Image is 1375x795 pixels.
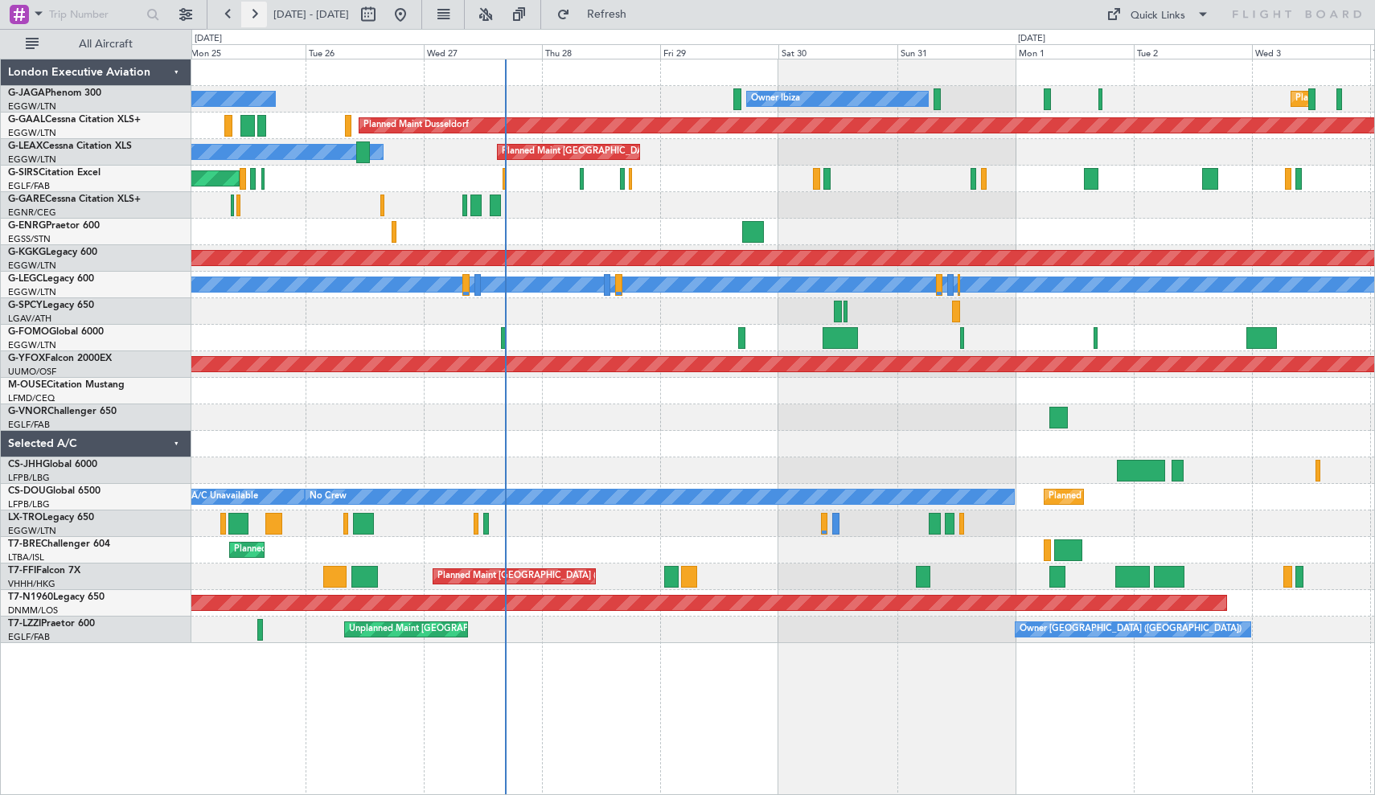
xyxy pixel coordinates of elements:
span: G-YFOX [8,354,45,363]
div: Wed 27 [424,44,542,59]
button: All Aircraft [18,31,174,57]
div: Planned Maint [GEOGRAPHIC_DATA] ([GEOGRAPHIC_DATA]) [502,140,755,164]
a: T7-LZZIPraetor 600 [8,619,95,629]
a: EGGW/LTN [8,100,56,113]
span: G-GAAL [8,115,45,125]
a: G-GARECessna Citation XLS+ [8,195,141,204]
div: Tue 26 [306,44,424,59]
a: G-LEAXCessna Citation XLS [8,141,132,151]
input: Trip Number [49,2,142,27]
div: Wed 3 [1252,44,1370,59]
a: LGAV/ATH [8,313,51,325]
span: G-LEGC [8,274,43,284]
span: LX-TRO [8,513,43,522]
div: A/C Unavailable [191,485,258,509]
a: G-SIRSCitation Excel [8,168,101,178]
span: All Aircraft [42,39,170,50]
span: CS-DOU [8,486,46,496]
a: CS-DOUGlobal 6500 [8,486,101,496]
a: G-YFOXFalcon 2000EX [8,354,112,363]
a: EGLF/FAB [8,180,50,192]
div: Thu 28 [542,44,660,59]
div: Fri 29 [660,44,778,59]
div: Tue 2 [1134,44,1252,59]
span: G-FOMO [8,327,49,337]
a: T7-N1960Legacy 650 [8,592,105,602]
a: LFPB/LBG [8,472,50,484]
a: EGGW/LTN [8,260,56,272]
div: Mon 25 [187,44,306,59]
span: G-KGKG [8,248,46,257]
a: VHHH/HKG [8,578,55,590]
a: UUMO/OSF [8,366,56,378]
span: T7-LZZI [8,619,41,629]
div: Unplanned Maint [GEOGRAPHIC_DATA] ([GEOGRAPHIC_DATA]) [349,617,614,641]
div: Sat 30 [778,44,897,59]
a: T7-FFIFalcon 7X [8,566,80,576]
span: G-JAGA [8,88,45,98]
a: M-OUSECitation Mustang [8,380,125,390]
a: CS-JHHGlobal 6000 [8,460,97,469]
a: G-FOMOGlobal 6000 [8,327,104,337]
a: G-LEGCLegacy 600 [8,274,94,284]
div: Planned Maint [GEOGRAPHIC_DATA] ([GEOGRAPHIC_DATA] Intl) [437,564,706,588]
a: EGLF/FAB [8,419,50,431]
a: G-ENRGPraetor 600 [8,221,100,231]
span: [DATE] - [DATE] [273,7,349,22]
a: G-VNORChallenger 650 [8,407,117,416]
div: Owner [GEOGRAPHIC_DATA] ([GEOGRAPHIC_DATA]) [1020,617,1242,641]
a: G-SPCYLegacy 650 [8,301,94,310]
div: Planned Maint Dusseldorf [363,113,469,137]
a: EGSS/STN [8,233,51,245]
a: G-KGKGLegacy 600 [8,248,97,257]
div: Planned Maint [GEOGRAPHIC_DATA] ([GEOGRAPHIC_DATA]) [1049,485,1302,509]
div: Quick Links [1131,8,1185,24]
span: G-LEAX [8,141,43,151]
span: CS-JHH [8,460,43,469]
span: M-OUSE [8,380,47,390]
div: Mon 1 [1016,44,1134,59]
a: LTBA/ISL [8,551,44,563]
a: T7-BREChallenger 604 [8,539,110,549]
span: G-VNOR [8,407,47,416]
a: LFPB/LBG [8,498,50,510]
span: T7-BRE [8,539,41,549]
button: Refresh [549,2,646,27]
a: LX-TROLegacy 650 [8,513,94,522]
div: No Crew [310,485,347,509]
span: G-SPCY [8,301,43,310]
span: G-GARE [8,195,45,204]
a: DNMM/LOS [8,604,58,617]
span: Refresh [573,9,641,20]
div: [DATE] [195,32,222,46]
a: EGNR/CEG [8,207,56,219]
button: Quick Links [1098,2,1217,27]
span: G-SIRS [8,168,39,178]
div: Owner Ibiza [751,87,800,111]
a: EGGW/LTN [8,525,56,537]
div: Sun 31 [897,44,1016,59]
a: EGGW/LTN [8,154,56,166]
a: EGGW/LTN [8,339,56,351]
a: EGLF/FAB [8,631,50,643]
span: G-ENRG [8,221,46,231]
a: G-GAALCessna Citation XLS+ [8,115,141,125]
div: [DATE] [1018,32,1045,46]
div: Planned Maint Warsaw ([GEOGRAPHIC_DATA]) [234,538,428,562]
span: T7-FFI [8,566,36,576]
span: T7-N1960 [8,592,53,602]
a: G-JAGAPhenom 300 [8,88,101,98]
a: EGGW/LTN [8,127,56,139]
a: EGGW/LTN [8,286,56,298]
a: LFMD/CEQ [8,392,55,404]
